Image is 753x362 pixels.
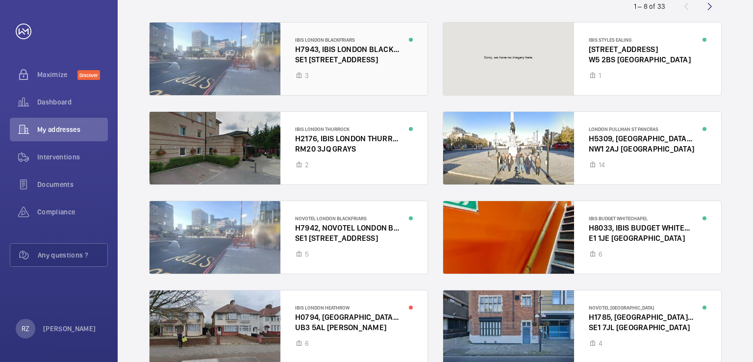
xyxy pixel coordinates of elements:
p: RZ [22,324,29,334]
span: Maximize [37,70,77,79]
span: Discover [77,70,100,80]
span: Dashboard [37,97,108,107]
span: My addresses [37,125,108,134]
p: [PERSON_NAME] [43,324,96,334]
span: Any questions ? [38,250,107,260]
span: Interventions [37,152,108,162]
span: Documents [37,180,108,189]
span: Compliance [37,207,108,217]
div: 1 – 8 of 33 [634,1,665,11]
